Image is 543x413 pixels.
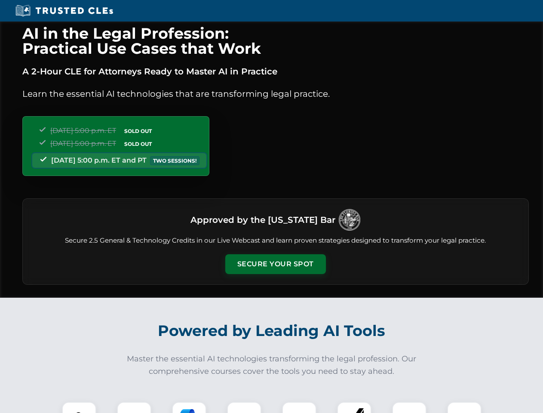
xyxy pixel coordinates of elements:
p: Secure 2.5 General & Technology Credits in our Live Webcast and learn proven strategies designed ... [33,236,518,246]
span: [DATE] 5:00 p.m. ET [50,139,116,148]
p: Learn the essential AI technologies that are transforming legal practice. [22,87,529,101]
h3: Approved by the [US_STATE] Bar [190,212,335,228]
span: SOLD OUT [121,126,155,136]
button: Secure Your Spot [225,254,326,274]
h2: Powered by Leading AI Tools [34,316,510,346]
p: Master the essential AI technologies transforming the legal profession. Our comprehensive courses... [121,353,422,378]
h1: AI in the Legal Profession: Practical Use Cases that Work [22,26,529,56]
span: [DATE] 5:00 p.m. ET [50,126,116,135]
img: Trusted CLEs [13,4,116,17]
span: SOLD OUT [121,139,155,148]
img: Logo [339,209,360,231]
p: A 2-Hour CLE for Attorneys Ready to Master AI in Practice [22,65,529,78]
